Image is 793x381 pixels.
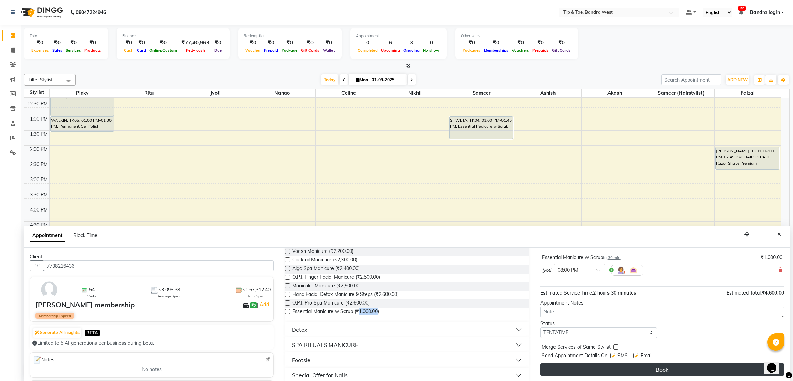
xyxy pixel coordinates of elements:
[542,352,607,361] span: Send Appointment Details On
[85,330,100,336] span: BETA
[321,74,338,85] span: Today
[550,48,572,53] span: Gift Cards
[608,255,621,260] span: 30 min
[292,256,357,265] span: Cocktail Manicure (₹2,300.00)
[29,191,49,198] div: 3:30 PM
[29,206,49,214] div: 4:00 PM
[35,313,74,319] span: Membership Expired
[24,89,49,96] div: Stylist
[33,356,54,364] span: Notes
[382,89,448,97] span: Nikhil
[762,290,784,296] span: ₹4,600.00
[540,299,784,307] div: Appointment Notes
[648,89,714,97] span: Sameer (hairstylist)
[30,33,103,39] div: Total
[448,89,515,97] span: Sameer
[184,48,207,53] span: Petty cash
[39,280,59,300] img: avatar
[292,282,361,291] span: Manicalm Manicure (₹2,500.00)
[750,9,780,16] span: Bandra login
[262,39,280,47] div: ₹0
[29,146,49,153] div: 2:00 PM
[421,48,441,53] span: No show
[531,48,550,53] span: Prepaids
[51,86,114,116] div: WALKIN, TK05, 12:00 PM-01:00 PM, Acrylic Removal
[510,39,531,47] div: ₹0
[292,274,380,282] span: O.P.I. Finger Facial Manicure (₹2,500.00)
[292,299,370,308] span: O.P.I. Pro Spa Manicure (₹2,600.00)
[288,339,526,351] button: SPA RITUALS MANICURE
[44,260,274,271] input: Search by Name/Mobile/Email/Code
[370,75,404,85] input: 2025-09-01
[51,48,64,53] span: Sales
[379,48,402,53] span: Upcoming
[292,326,307,334] div: Detox
[51,39,64,47] div: ₹0
[542,343,611,352] span: Merge Services of Same Stylist
[64,39,83,47] div: ₹0
[617,352,628,361] span: SMS
[122,48,135,53] span: Cash
[135,39,148,47] div: ₹0
[212,39,224,47] div: ₹0
[593,290,636,296] span: 2 hours 30 minutes
[726,75,749,85] button: ADD NEW
[764,353,786,374] iframe: chat widget
[89,286,95,294] span: 54
[739,9,743,16] a: 150
[148,39,179,47] div: ₹0
[280,48,299,53] span: Package
[244,33,336,39] div: Redemption
[182,89,249,97] span: Jyoti
[531,39,550,47] div: ₹0
[540,290,593,296] span: Estimated Service Time:
[450,117,512,139] div: SHWETA, TK04, 01:00 PM-01:45 PM, Essential Pedicure w Scrub
[515,89,581,97] span: Ashish
[356,48,379,53] span: Completed
[292,265,360,274] span: Alga Spa Manicure (₹2,400.00)
[292,371,348,379] div: Special Offer for Nails
[179,39,212,47] div: ₹77,40,963
[148,48,179,53] span: Online/Custom
[510,48,531,53] span: Vouchers
[550,39,572,47] div: ₹0
[715,89,781,97] span: Faizal
[540,320,657,327] div: Status
[461,39,482,47] div: ₹0
[122,39,135,47] div: ₹0
[73,232,97,238] span: Block Time
[244,39,262,47] div: ₹0
[321,39,336,47] div: ₹0
[76,3,106,22] b: 08047224946
[29,77,53,82] span: Filter Stylist
[356,39,379,47] div: 0
[761,254,782,261] div: ₹1,000.00
[30,39,51,47] div: ₹0
[30,48,51,53] span: Expenses
[379,39,402,47] div: 6
[582,89,648,97] span: Akash
[727,290,762,296] span: Estimated Total:
[29,222,49,229] div: 4:30 PM
[321,48,336,53] span: Wallet
[122,33,224,39] div: Finance
[83,39,103,47] div: ₹0
[617,266,625,274] img: Hairdresser.png
[292,291,399,299] span: Hand Facial Detox Manicure 9 Steps (₹2,600.00)
[482,39,510,47] div: ₹0
[35,300,135,310] div: [PERSON_NAME] membership
[727,77,748,82] span: ADD NEW
[18,3,65,22] img: logo
[249,89,315,97] span: Nanao
[64,48,83,53] span: Services
[421,39,441,47] div: 0
[629,266,637,274] img: Interior.png
[299,39,321,47] div: ₹0
[774,229,784,240] button: Close
[461,48,482,53] span: Packages
[242,286,271,294] span: ₹1,67,312.40
[661,74,721,85] input: Search Appointment
[257,300,271,309] span: |
[316,89,382,97] span: Celine
[716,147,779,169] div: [PERSON_NAME], TK01, 02:00 PM-02:45 PM, HAIR REPAIR - Razor Shave Premium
